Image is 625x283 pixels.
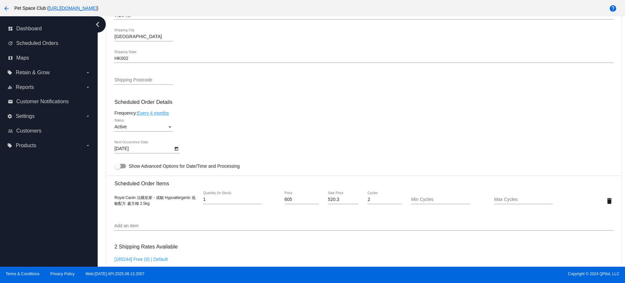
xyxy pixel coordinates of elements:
span: Reports [16,84,34,90]
mat-icon: help [609,5,617,12]
mat-icon: arrow_back [3,5,10,12]
input: Min Cycles [411,197,470,202]
span: Settings [16,113,35,119]
span: Retain & Grow [16,70,49,76]
input: Quantity (In Stock) [203,197,262,202]
input: Price [285,197,319,202]
i: arrow_drop_down [85,85,90,90]
span: Customer Notifications [16,99,69,105]
input: Sale Price [328,197,358,202]
i: update [8,41,13,46]
a: [URL][DOMAIN_NAME] [49,6,97,11]
span: Maps [16,55,29,61]
span: Royal Canin 法國皇家 - 成貓 Hypoallergenic 低敏配方 處方糧 2.5kg [114,195,195,206]
i: equalizer [7,85,12,90]
i: local_offer [7,143,12,148]
div: Frequency: [114,110,613,116]
input: Add an item [114,223,613,229]
h3: 2 Shipping Rates Available [114,240,177,254]
input: Next Occurrence Date [114,146,173,151]
i: chevron_left [92,19,103,30]
i: email [8,99,13,104]
i: people_outline [8,128,13,134]
a: Privacy Policy [50,272,75,276]
span: Scheduled Orders [16,40,58,46]
span: Show Advanced Options for Date/Time and Processing [129,163,240,169]
span: Customers [16,128,41,134]
input: Shipping Postcode [114,78,173,83]
input: Shipping City [114,34,173,39]
span: Active [114,124,127,129]
input: Max Cycles [494,197,553,202]
mat-select: Status [114,124,173,130]
a: Web:[DATE] API:2025.08.13.2007 [86,272,145,276]
i: arrow_drop_down [85,70,90,75]
a: Every 4 months [137,110,169,116]
span: Dashboard [16,26,42,32]
button: Open calendar [173,145,180,152]
a: email Customer Notifications [8,96,90,107]
span: Copyright © 2024 QPilot, LLC [318,272,619,276]
i: local_offer [7,70,12,75]
i: map [8,55,13,61]
span: Pet Space Club ( ) [14,6,98,11]
a: Terms & Conditions [6,272,39,276]
mat-icon: delete [605,197,613,205]
a: map Maps [8,53,90,63]
span: Products [16,143,36,149]
i: arrow_drop_down [85,114,90,119]
a: dashboard Dashboard [8,23,90,34]
input: Shipping State [114,56,613,61]
a: update Scheduled Orders [8,38,90,49]
a: [185244] Free (0) | Default [114,257,168,262]
i: settings [7,114,12,119]
h3: Scheduled Order Items [114,176,613,187]
a: people_outline Customers [8,126,90,136]
i: dashboard [8,26,13,31]
h3: Scheduled Order Details [114,99,613,105]
i: arrow_drop_down [85,143,90,148]
input: Cycles [368,197,402,202]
